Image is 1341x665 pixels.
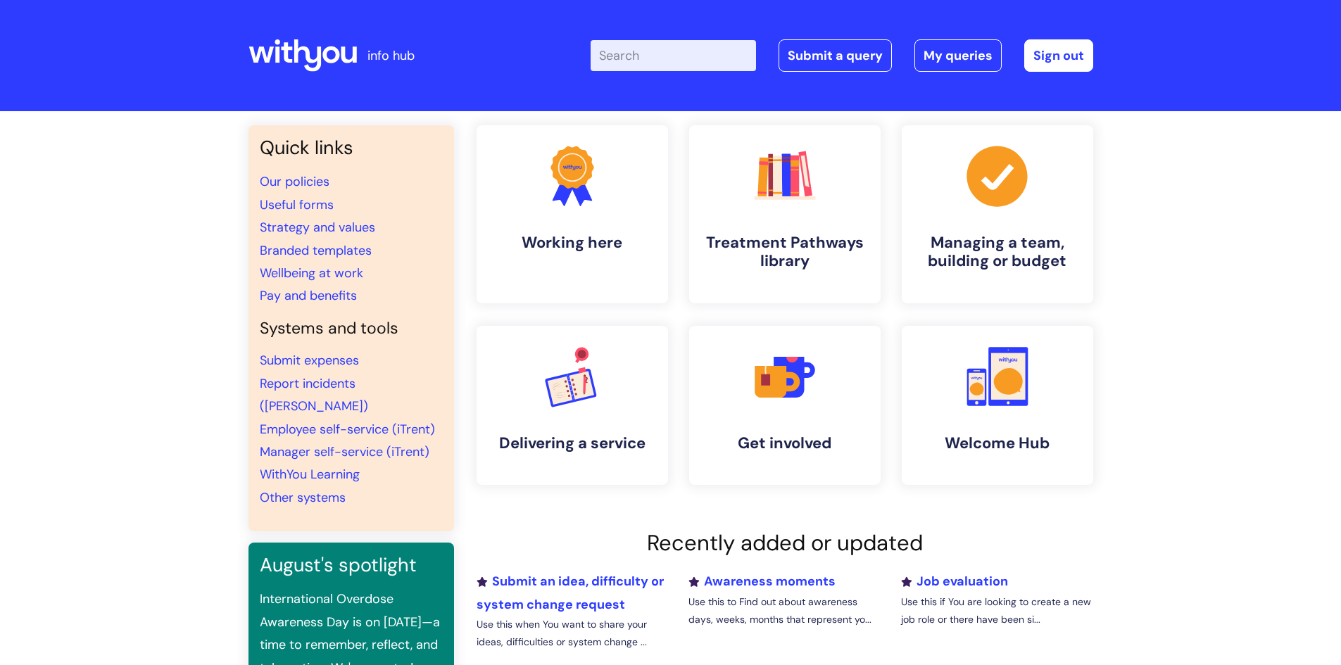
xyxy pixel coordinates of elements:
[260,265,363,281] a: Wellbeing at work
[260,352,359,369] a: Submit expenses
[914,39,1002,72] a: My queries
[477,573,664,612] a: Submit an idea, difficulty or system change request
[260,443,429,460] a: Manager self-service (iTrent)
[260,466,360,483] a: WithYou Learning
[477,530,1093,556] h2: Recently added or updated
[477,326,668,485] a: Delivering a service
[1024,39,1093,72] a: Sign out
[902,326,1093,485] a: Welcome Hub
[902,125,1093,303] a: Managing a team, building or budget
[688,573,836,590] a: Awareness moments
[260,173,329,190] a: Our policies
[477,616,668,651] p: Use this when You want to share your ideas, difficulties or system change ...
[260,319,443,338] h4: Systems and tools
[689,326,881,485] a: Get involved
[260,375,368,414] a: Report incidents ([PERSON_NAME])
[913,234,1082,271] h4: Managing a team, building or budget
[913,434,1082,452] h4: Welcome Hub
[591,40,756,71] input: Search
[488,434,657,452] h4: Delivering a service
[367,44,415,67] p: info hub
[779,39,892,72] a: Submit a query
[260,219,375,236] a: Strategy and values
[901,573,1008,590] a: Job evaluation
[260,287,357,304] a: Pay and benefits
[260,421,435,438] a: Employee self-service (iTrent)
[591,39,1093,72] div: | -
[260,242,372,259] a: Branded templates
[700,434,869,452] h4: Get involved
[689,125,881,303] a: Treatment Pathways library
[477,125,668,303] a: Working here
[260,137,443,159] h3: Quick links
[488,234,657,252] h4: Working here
[901,593,1093,628] p: Use this if You are looking to create a new job role or there have been si...
[260,554,443,576] h3: August's spotlight
[700,234,869,271] h4: Treatment Pathways library
[260,196,334,213] a: Useful forms
[688,593,880,628] p: Use this to Find out about awareness days, weeks, months that represent yo...
[260,489,346,506] a: Other systems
